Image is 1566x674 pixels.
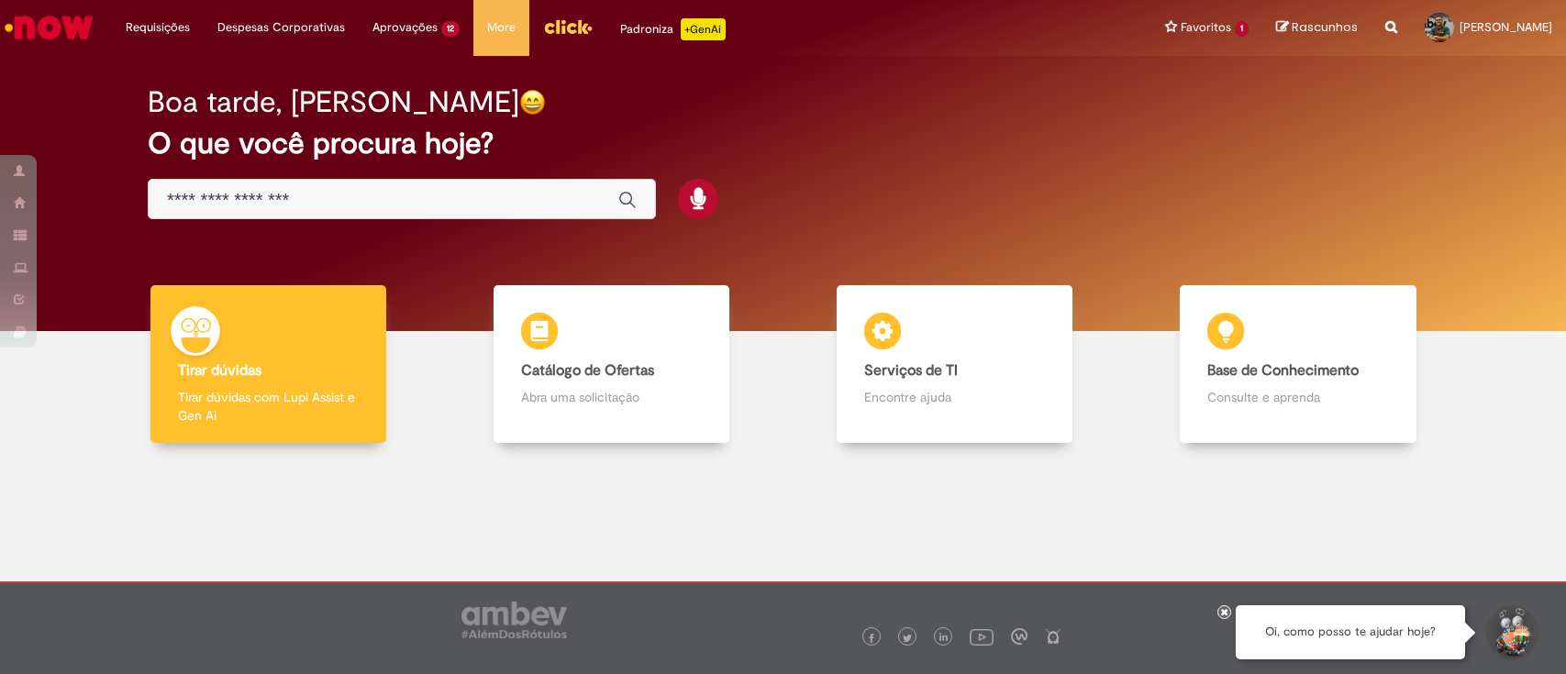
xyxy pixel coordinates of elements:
[1011,628,1027,645] img: logo_footer_workplace.png
[1236,605,1465,659] div: Oi, como posso te ajudar hoje?
[620,18,726,40] div: Padroniza
[487,18,516,37] span: More
[1235,21,1249,37] span: 1
[1460,19,1552,35] span: [PERSON_NAME]
[461,602,567,638] img: logo_footer_ambev_rotulo_gray.png
[864,361,958,380] b: Serviços de TI
[178,361,261,380] b: Tirar dúvidas
[1045,628,1061,645] img: logo_footer_naosei.png
[521,361,654,380] b: Catálogo de Ofertas
[148,86,519,118] h2: Boa tarde, [PERSON_NAME]
[217,18,345,37] span: Despesas Corporativas
[372,18,438,37] span: Aprovações
[96,285,439,444] a: Tirar dúvidas Tirar dúvidas com Lupi Assist e Gen Ai
[939,633,949,644] img: logo_footer_linkedin.png
[178,388,359,425] p: Tirar dúvidas com Lupi Assist e Gen Ai
[1127,285,1470,444] a: Base de Conhecimento Consulte e aprenda
[519,89,546,116] img: happy-face.png
[1276,19,1358,37] a: Rascunhos
[439,285,783,444] a: Catálogo de Ofertas Abra uma solicitação
[441,21,460,37] span: 12
[1181,18,1231,37] span: Favoritos
[1292,18,1358,36] span: Rascunhos
[543,13,593,40] img: click_logo_yellow_360x200.png
[126,18,190,37] span: Requisições
[783,285,1127,444] a: Serviços de TI Encontre ajuda
[1207,388,1388,406] p: Consulte e aprenda
[2,9,96,46] img: ServiceNow
[148,127,1418,160] h2: O que você procura hoje?
[1207,361,1359,380] b: Base de Conhecimento
[867,634,876,643] img: logo_footer_facebook.png
[903,634,912,643] img: logo_footer_twitter.png
[1483,605,1538,660] button: Iniciar Conversa de Suporte
[970,624,994,648] img: logo_footer_youtube.png
[521,388,702,406] p: Abra uma solicitação
[681,18,726,40] p: +GenAi
[864,388,1045,406] p: Encontre ajuda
